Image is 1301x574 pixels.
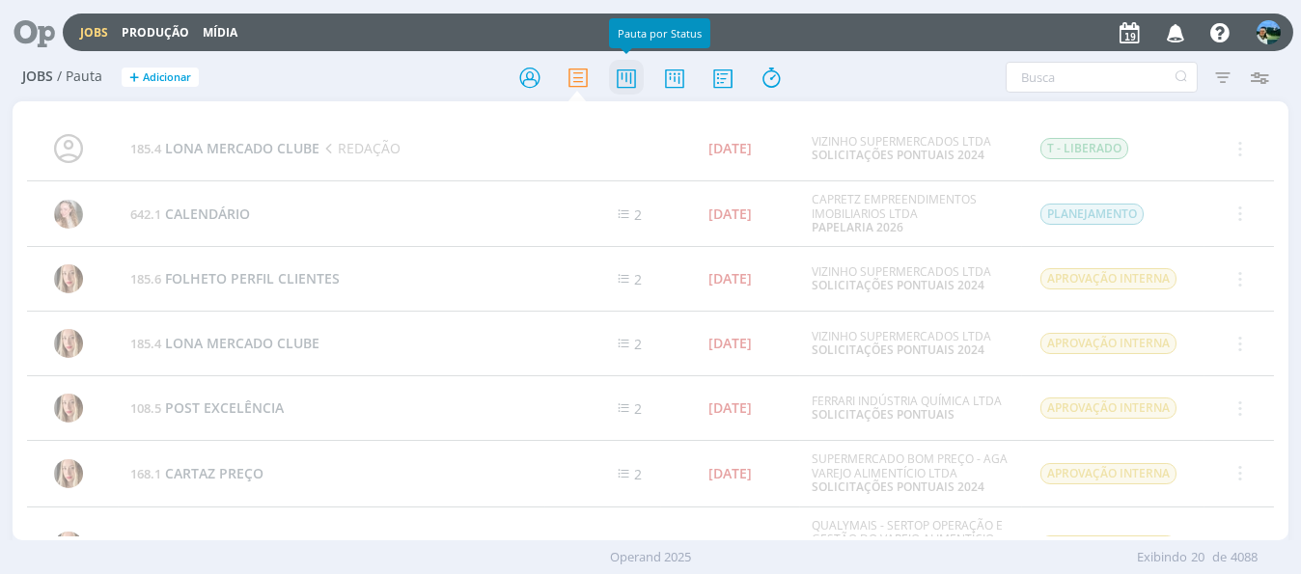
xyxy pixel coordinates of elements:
span: 20 [1191,548,1204,567]
img: T [54,532,83,560]
div: SUPERMERCADO BOM PREÇO - AGA VAREJO ALIMENTÍCIO LTDA [812,452,1010,494]
span: APROVAÇÃO INTERNA [1040,535,1176,557]
div: [DATE] [708,467,752,480]
span: 642.1 [130,205,161,223]
span: POST EXCELÊNCIA [165,398,284,417]
a: 185.4LONA MERCADO CLUBE [130,139,319,157]
img: T [54,264,83,293]
div: CAPRETZ EMPREENDIMENTOS IMOBILIARIOS LTDA [812,193,1010,234]
img: T [54,394,83,423]
button: Mídia [197,25,243,41]
button: Jobs [74,25,114,41]
span: LONA MERCADO CLUBE [165,139,319,157]
div: Pauta por Status [609,18,710,48]
span: 2 [634,335,642,353]
span: / Pauta [57,68,102,85]
div: [DATE] [708,142,752,155]
span: 2 [634,465,642,483]
div: FERRARI INDÚSTRIA QUÍMICA LTDA [812,395,1010,423]
span: 2 [634,399,642,418]
span: 185.4 [130,335,161,352]
img: V [1257,20,1281,44]
a: Produção [122,24,189,41]
a: SOLICITAÇÕES PONTUAIS 2024 [812,277,984,293]
span: Jobs [22,68,53,85]
span: APROVAÇÃO INTERNA [1040,333,1176,354]
img: T [54,329,83,358]
a: Mídia [203,24,237,41]
span: 168.1 [130,465,161,482]
span: T - LIBERADO [1040,138,1128,159]
span: 185.6 [130,270,161,287]
button: +Adicionar [122,68,199,88]
button: V [1256,15,1282,49]
img: G [54,200,83,229]
span: APROVAÇÃO INTERNA [1040,463,1176,484]
span: Adicionar [143,71,191,84]
span: LONA MERCADO CLUBE [165,334,319,352]
span: 108.5 [130,399,161,417]
a: 168.1CARTAZ PREÇO [130,464,263,482]
div: [DATE] [708,401,752,415]
a: Jobs [80,24,108,41]
span: APROVAÇÃO INTERNA [1040,268,1176,289]
span: 4088 [1231,548,1258,567]
span: 2 [634,205,642,224]
span: + [129,68,139,88]
a: SOLICITAÇÕES PONTUAIS [812,406,955,423]
span: FOLHETO PERFIL CLIENTES [165,269,340,287]
input: Busca [1006,62,1198,93]
span: APROVAÇÃO INTERNA [1040,397,1176,419]
span: de [1212,548,1227,567]
a: PAPELARIA 2026 [812,219,903,235]
div: [DATE] [708,272,752,286]
a: 185.6FOLHETO PERFIL CLIENTES [130,269,340,287]
span: Exibindo [1137,548,1187,567]
a: SOLICITAÇÕES PONTUAIS 2024 [812,478,984,495]
div: VIZINHO SUPERMERCADOS LTDA [812,330,1010,358]
div: VIZINHO SUPERMERCADOS LTDA [812,265,1010,293]
span: 185.4 [130,140,161,157]
span: CALENDÁRIO [165,205,250,223]
div: [DATE] [708,337,752,350]
button: Produção [116,25,195,41]
span: PLANEJAMENTO [1040,204,1144,225]
span: 2 [634,270,642,288]
div: VIZINHO SUPERMERCADOS LTDA [812,135,1010,163]
a: SOLICITAÇÕES PONTUAIS 2024 [812,147,984,163]
a: 185.4LONA MERCADO CLUBE [130,334,319,352]
img: T [54,459,83,488]
a: 108.5POST EXCELÊNCIA [130,398,284,417]
span: CARTAZ PREÇO [165,464,263,482]
a: SOLICITAÇÕES PONTUAIS 2024 [812,342,984,358]
div: [DATE] [708,207,752,221]
span: REDAÇÃO [319,139,400,157]
a: 642.1CALENDÁRIO [130,205,250,223]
